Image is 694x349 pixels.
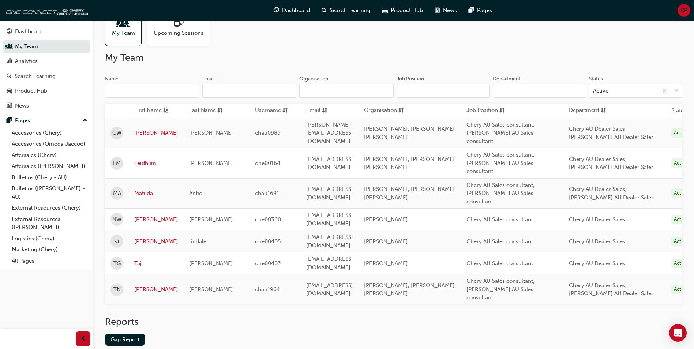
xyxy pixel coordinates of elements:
div: Organisation [299,75,328,83]
input: Name [105,84,199,98]
span: people-icon [7,44,12,50]
span: MA [113,189,121,198]
span: pages-icon [469,6,474,15]
span: prev-icon [80,334,86,344]
div: Pages [15,116,30,125]
span: [EMAIL_ADDRESS][DOMAIN_NAME] [306,186,353,201]
a: News [3,99,90,113]
div: Active [671,215,690,225]
span: guage-icon [7,29,12,35]
span: one00403 [255,260,281,267]
input: Job Position [397,84,490,98]
span: TN [113,285,121,294]
button: Organisationsorting-icon [364,106,404,115]
span: [EMAIL_ADDRESS][DOMAIN_NAME] [306,234,353,249]
div: Active [671,285,690,294]
span: News [443,6,457,15]
span: sorting-icon [217,106,223,115]
span: Email [306,106,320,115]
span: Chery AU Sales consultant [466,238,533,245]
div: Active [671,259,690,269]
span: My Team [112,29,135,37]
span: Last Name [189,106,216,115]
img: oneconnect [4,3,88,18]
span: one00360 [255,216,281,223]
a: Analytics [3,55,90,68]
button: Usernamesorting-icon [255,106,295,115]
span: [PERSON_NAME][EMAIL_ADDRESS][DOMAIN_NAME] [306,121,353,145]
div: Open Intercom Messenger [669,324,687,342]
a: car-iconProduct Hub [376,3,429,18]
button: Departmentsorting-icon [569,106,609,115]
th: Status [671,106,687,115]
a: Aftersales (Chery) [9,150,90,161]
a: Upcoming Sessions [147,10,215,46]
span: chart-icon [7,58,12,65]
div: Status [589,75,603,83]
span: chau1964 [255,286,280,293]
div: Analytics [15,57,38,65]
span: NW [112,215,121,224]
span: news-icon [435,6,440,15]
span: FM [113,159,121,168]
span: [PERSON_NAME], [PERSON_NAME] [PERSON_NAME] [364,125,455,140]
span: CW [112,129,121,137]
button: Pages [3,114,90,127]
button: Last Namesorting-icon [189,106,229,115]
div: Active [671,237,690,247]
span: pages-icon [7,117,12,124]
a: Product Hub [3,84,90,98]
span: sorting-icon [601,106,606,115]
span: Upcoming Sessions [154,29,203,37]
span: [PERSON_NAME] [189,160,233,166]
a: [PERSON_NAME] [134,285,178,294]
span: sorting-icon [282,106,288,115]
span: Job Position [466,106,498,115]
span: sorting-icon [499,106,505,115]
a: External Resources ([PERSON_NAME]) [9,214,90,233]
div: Active [671,128,690,138]
span: [PERSON_NAME] [189,216,233,223]
span: [PERSON_NAME] [364,216,408,223]
div: Dashboard [15,27,43,36]
span: Chery AU Sales consultant [466,216,533,223]
button: Job Positionsorting-icon [466,106,507,115]
span: [PERSON_NAME] [364,260,408,267]
span: up-icon [82,116,87,125]
span: Pages [477,6,492,15]
span: Organisation [364,106,397,115]
span: Chery AU Dealer Sales [569,260,625,267]
span: news-icon [7,103,12,109]
div: News [15,102,29,110]
a: Taj [134,259,178,268]
span: [PERSON_NAME], [PERSON_NAME] [PERSON_NAME] [364,186,455,201]
span: sessionType_ONLINE_URL-icon [174,19,183,29]
span: Antic [189,190,202,196]
span: Product Hub [391,6,423,15]
h2: My Team [105,52,682,64]
h2: Reports [105,316,682,328]
span: Department [569,106,599,115]
a: Dashboard [3,25,90,38]
span: [PERSON_NAME] [189,260,233,267]
span: [EMAIL_ADDRESS][DOMAIN_NAME] [306,282,353,297]
span: guage-icon [274,6,279,15]
a: Bulletins (Chery - AU) [9,172,90,183]
span: one00164 [255,160,280,166]
span: Chery AU Sales consultant, [PERSON_NAME] AU Sales consultant [466,151,534,174]
span: TG [113,259,121,268]
a: Search Learning [3,70,90,83]
span: Chery AU Dealer Sales, [PERSON_NAME] AU Dealer Sales [569,282,654,297]
div: Product Hub [15,87,47,95]
a: My Team [3,40,90,53]
span: search-icon [7,73,12,80]
a: Accessories (Omoda Jaecoo) [9,138,90,150]
a: External Resources (Chery) [9,202,90,214]
a: search-iconSearch Learning [316,3,376,18]
a: All Pages [9,255,90,267]
div: Active [671,158,690,168]
span: st [115,237,119,246]
a: Gap Report [105,334,145,346]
